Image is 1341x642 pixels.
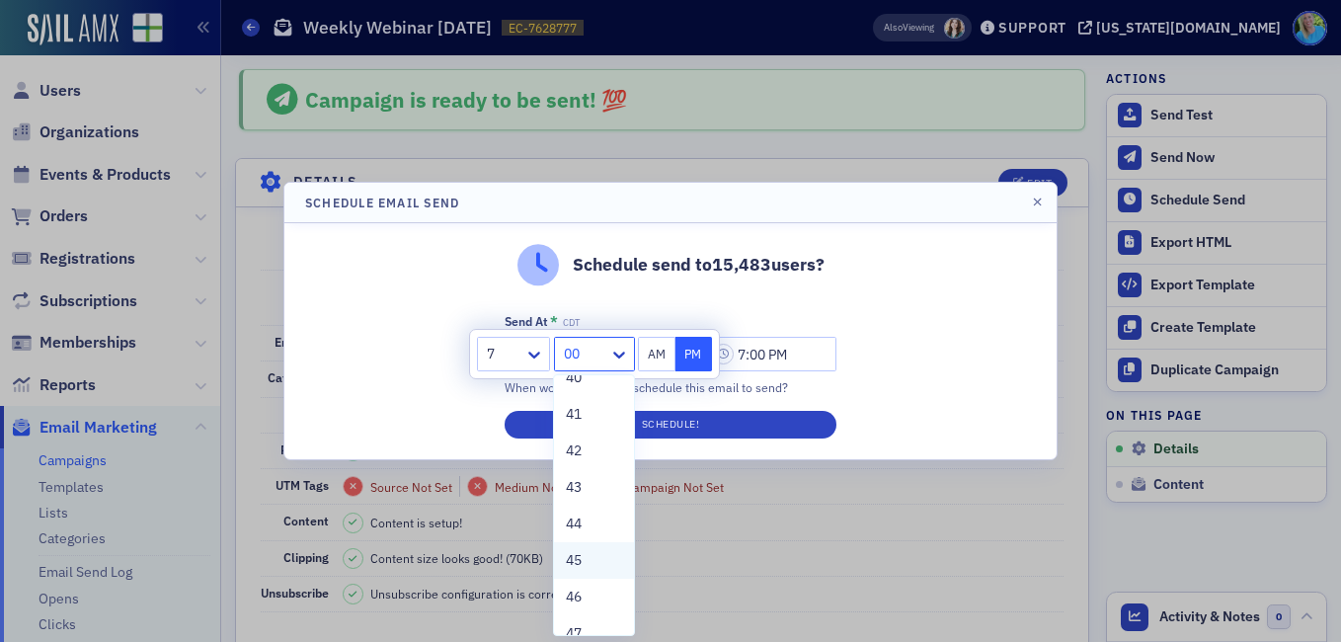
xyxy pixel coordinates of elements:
span: CDT [563,317,580,329]
span: 40 [566,367,582,388]
input: 00:00 AM [709,337,836,371]
span: 43 [566,477,582,498]
button: PM [675,337,713,371]
button: Schedule! [505,411,836,439]
span: 41 [566,404,582,425]
abbr: This field is required [550,313,558,331]
button: AM [638,337,675,371]
p: Schedule send to 15,483 users? [573,252,825,278]
div: When would you like to schedule this email to send? [505,378,836,396]
h4: Schedule Email Send [305,194,459,211]
span: 45 [566,550,582,571]
span: 42 [566,441,582,461]
span: 44 [566,514,582,534]
div: Send At [505,314,548,329]
span: 46 [566,587,582,607]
